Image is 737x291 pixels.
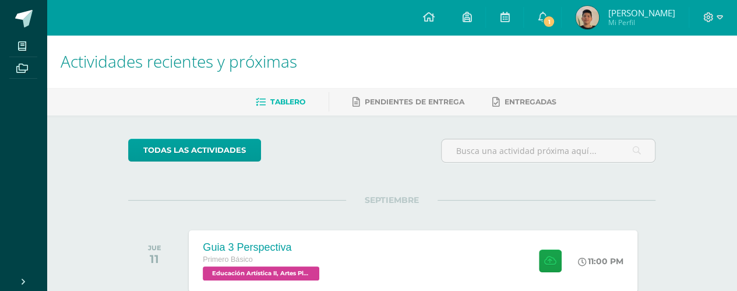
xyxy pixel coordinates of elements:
[542,15,555,28] span: 1
[492,93,556,111] a: Entregadas
[203,255,252,264] span: Primero Básico
[608,17,675,27] span: Mi Perfil
[148,252,161,266] div: 11
[256,93,305,111] a: Tablero
[576,6,599,29] img: 72347cb9cd00c84b9f47910306cec33d.png
[578,256,623,267] div: 11:00 PM
[203,241,322,254] div: Guia 3 Perspectiva
[505,97,556,106] span: Entregadas
[352,93,464,111] a: Pendientes de entrega
[270,97,305,106] span: Tablero
[128,139,261,162] a: todas las Actividades
[365,97,464,106] span: Pendientes de entrega
[61,50,297,72] span: Actividades recientes y próximas
[442,139,655,162] input: Busca una actividad próxima aquí...
[203,267,319,281] span: Educación Artística II, Artes Plásticas 'B'
[608,7,675,19] span: [PERSON_NAME]
[148,244,161,252] div: JUE
[346,195,438,205] span: SEPTIEMBRE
